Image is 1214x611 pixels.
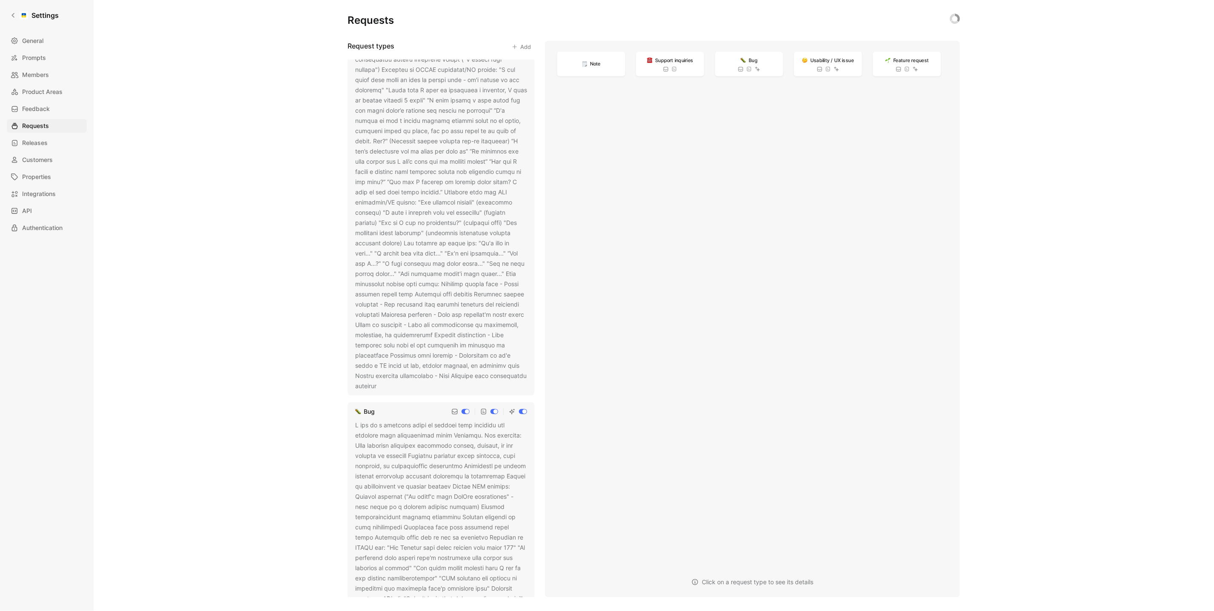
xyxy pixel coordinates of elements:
[22,155,53,165] span: Customers
[715,52,783,77] a: 🐛Bug
[794,52,862,77] a: 🤔Usability / UX issue
[22,172,51,182] span: Properties
[22,36,43,46] span: General
[7,221,87,235] a: Authentication
[893,56,929,64] span: Feature request
[692,577,813,587] div: Click on a request type to see its details
[557,52,625,77] a: 🗒️Note
[22,53,46,63] span: Prompts
[885,57,891,63] img: 🌱
[749,56,758,64] span: Bug
[7,153,87,167] a: Customers
[22,138,48,148] span: Releases
[348,41,394,53] h3: Request types
[7,136,87,150] a: Releases
[7,102,87,116] a: Feedback
[364,406,375,417] div: Bug
[810,56,854,64] span: Usability / UX issue
[353,406,376,417] a: 🐛Bug
[508,41,535,53] button: Add
[590,60,601,68] span: Note
[7,204,87,218] a: API
[741,57,746,63] img: 🐛
[7,187,87,201] a: Integrations
[7,51,87,65] a: Prompts
[22,121,49,131] span: Requests
[22,104,50,114] span: Feedback
[647,57,653,63] img: ☎️
[355,409,361,415] img: 🐛
[22,223,63,233] span: Authentication
[22,206,32,216] span: API
[348,14,394,27] h1: Requests
[22,70,49,80] span: Members
[582,61,587,67] img: 🗒️
[7,119,87,133] a: Requests
[7,68,87,82] a: Members
[31,10,59,20] h1: Settings
[7,7,62,24] a: Settings
[7,34,87,48] a: General
[802,57,808,63] img: 🤔
[873,52,941,77] a: 🌱Feature request
[655,56,693,64] span: Support inquiries
[22,87,63,97] span: Product Areas
[22,189,56,199] span: Integrations
[636,52,704,77] a: ☎️Support inquiries
[7,170,87,184] a: Properties
[7,85,87,99] a: Product Areas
